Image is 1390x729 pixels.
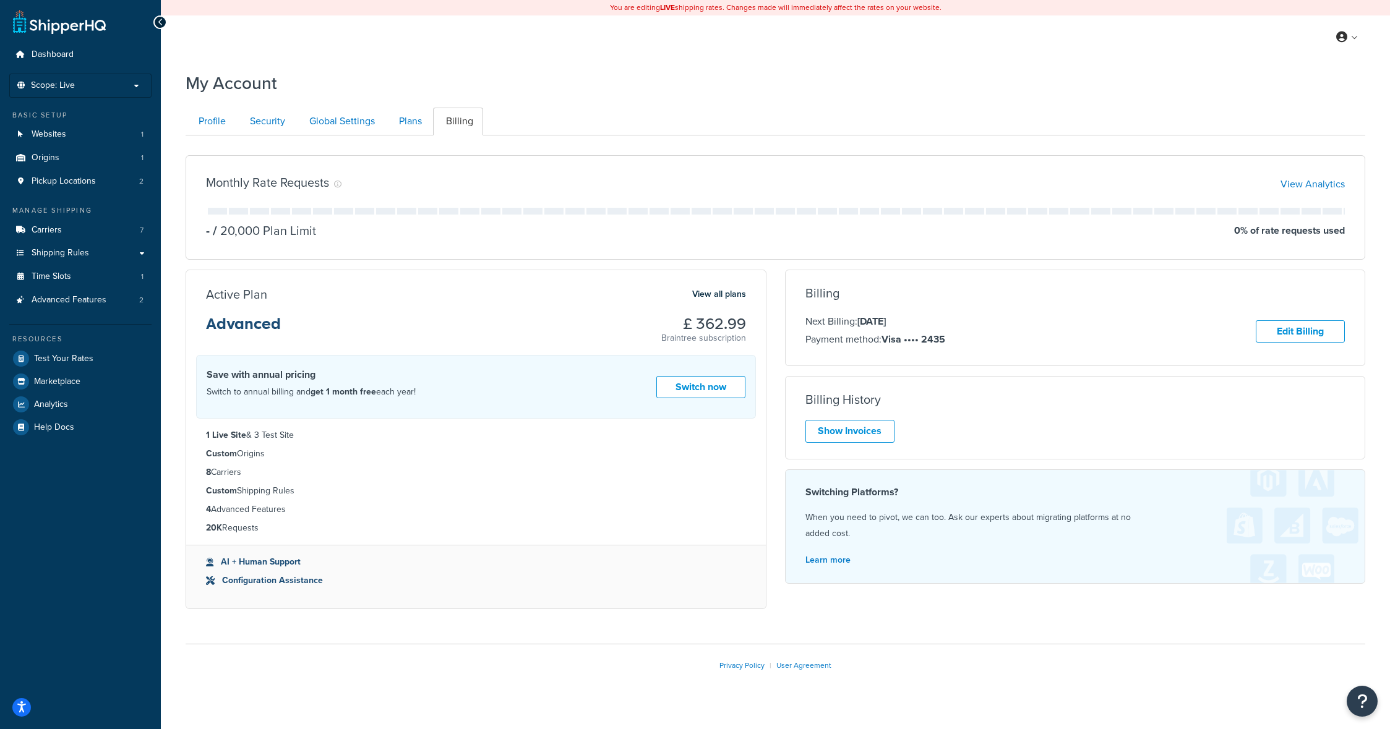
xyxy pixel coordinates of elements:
[206,574,746,587] li: Configuration Assistance
[206,503,211,516] strong: 4
[186,71,277,95] h1: My Account
[213,221,217,240] span: /
[433,108,483,135] a: Billing
[1347,686,1378,717] button: Open Resource Center
[9,43,152,66] a: Dashboard
[140,225,144,236] span: 7
[206,447,746,461] li: Origins
[9,147,152,169] a: Origins 1
[206,466,211,479] strong: 8
[206,428,746,442] li: & 3 Test Site
[9,370,152,393] a: Marketplace
[296,108,385,135] a: Global Settings
[805,331,945,347] p: Payment method:
[32,248,89,258] span: Shipping Rules
[139,295,144,305] span: 2
[9,170,152,193] a: Pickup Locations 2
[9,265,152,288] a: Time Slots 1
[206,503,746,516] li: Advanced Features
[661,332,746,344] p: Braintree subscription
[34,377,80,387] span: Marketplace
[1281,177,1345,191] a: View Analytics
[9,147,152,169] li: Origins
[9,123,152,146] li: Websites
[207,367,416,382] h4: Save with annual pricing
[206,428,246,441] strong: 1 Live Site
[9,242,152,265] a: Shipping Rules
[31,80,75,91] span: Scope: Live
[206,521,222,534] strong: 20K
[32,129,66,140] span: Websites
[857,314,886,328] strong: [DATE]
[805,313,945,330] p: Next Billing:
[237,108,295,135] a: Security
[32,225,62,236] span: Carriers
[9,219,152,242] a: Carriers 7
[206,176,329,189] h3: Monthly Rate Requests
[9,393,152,416] a: Analytics
[9,205,152,216] div: Manage Shipping
[206,555,746,569] li: AI + Human Support
[719,660,765,671] a: Privacy Policy
[882,332,945,346] strong: Visa •••• 2435
[805,485,1345,500] h4: Switching Platforms?
[34,399,68,410] span: Analytics
[206,466,746,479] li: Carriers
[206,484,746,498] li: Shipping Rules
[9,219,152,242] li: Carriers
[206,288,267,301] h3: Active Plan
[805,553,851,566] a: Learn more
[776,660,831,671] a: User Agreement
[34,354,93,364] span: Test Your Rates
[9,334,152,344] div: Resources
[656,376,745,399] a: Switch now
[206,316,281,342] h3: Advanced
[141,153,144,163] span: 1
[13,9,106,34] a: ShipperHQ Home
[9,265,152,288] li: Time Slots
[32,271,71,282] span: Time Slots
[9,289,152,312] li: Advanced Features
[141,129,144,140] span: 1
[805,420,894,443] a: Show Invoices
[805,509,1345,542] p: When you need to pivot, we can too. Ask our experts about migrating platforms at no added cost.
[206,447,237,460] strong: Custom
[805,393,881,406] h3: Billing History
[186,108,236,135] a: Profile
[206,222,210,239] p: -
[9,416,152,438] a: Help Docs
[141,271,144,282] span: 1
[9,170,152,193] li: Pickup Locations
[1256,320,1345,343] a: Edit Billing
[139,176,144,187] span: 2
[32,153,59,163] span: Origins
[9,347,152,370] a: Test Your Rates
[661,316,746,332] h3: £ 362.99
[9,123,152,146] a: Websites 1
[210,222,316,239] p: 20,000 Plan Limit
[805,286,839,300] h3: Billing
[32,49,74,60] span: Dashboard
[32,176,96,187] span: Pickup Locations
[32,295,106,305] span: Advanced Features
[9,110,152,121] div: Basic Setup
[386,108,432,135] a: Plans
[770,660,771,671] span: |
[206,484,237,497] strong: Custom
[311,385,376,398] strong: get 1 month free
[9,289,152,312] a: Advanced Features 2
[206,521,746,535] li: Requests
[34,422,74,433] span: Help Docs
[207,384,416,400] p: Switch to annual billing and each year!
[692,286,746,302] a: View all plans
[660,2,675,13] b: LIVE
[1234,222,1345,239] p: 0 % of rate requests used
